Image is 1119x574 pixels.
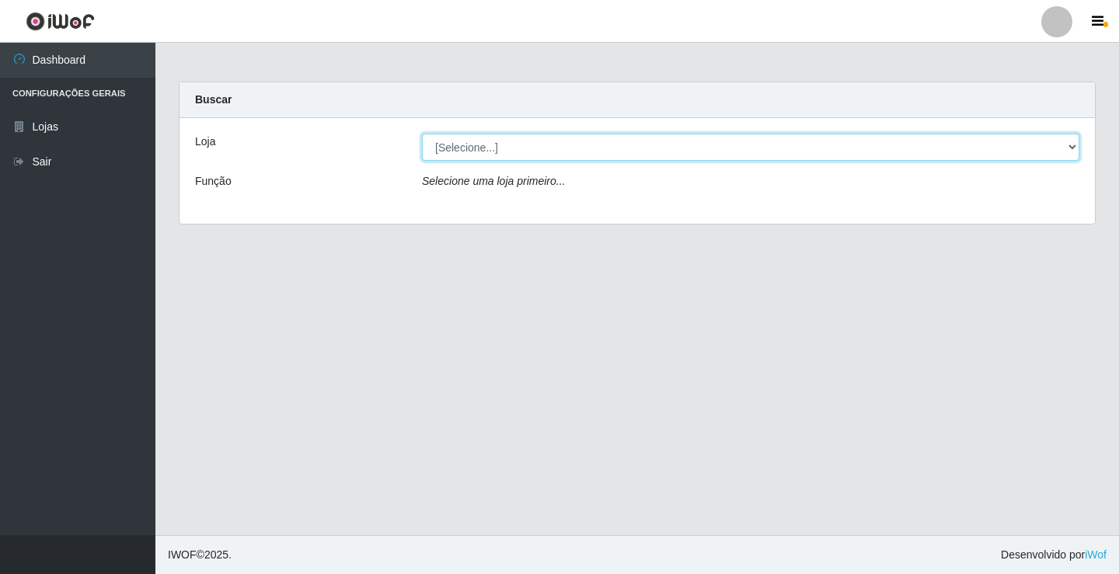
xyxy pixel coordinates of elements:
[422,175,565,187] i: Selecione uma loja primeiro...
[1085,548,1107,561] a: iWof
[1001,547,1107,563] span: Desenvolvido por
[195,93,232,106] strong: Buscar
[168,548,197,561] span: IWOF
[195,173,232,190] label: Função
[195,134,215,150] label: Loja
[26,12,95,31] img: CoreUI Logo
[168,547,232,563] span: © 2025 .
